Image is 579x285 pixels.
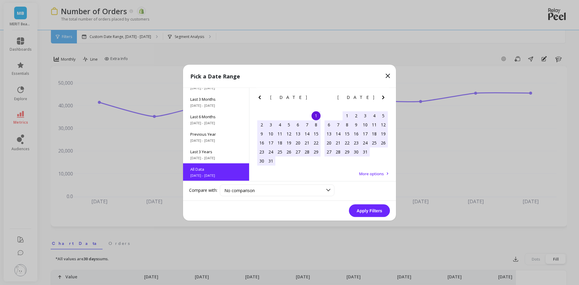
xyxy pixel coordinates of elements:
div: Choose Tuesday, July 25th, 2017 [275,147,284,156]
div: Choose Thursday, July 20th, 2017 [293,138,302,147]
div: Choose Sunday, August 27th, 2017 [324,147,334,156]
span: Last 6 Months [190,114,242,119]
div: Choose Saturday, August 19th, 2017 [379,129,388,138]
button: Next Month [380,93,389,103]
div: Choose Sunday, July 16th, 2017 [257,138,266,147]
div: Choose Friday, August 18th, 2017 [370,129,379,138]
div: Choose Saturday, July 22nd, 2017 [312,138,321,147]
div: Choose Thursday, July 13th, 2017 [293,129,302,138]
div: Choose Tuesday, July 4th, 2017 [275,120,284,129]
div: Choose Saturday, July 1st, 2017 [312,111,321,120]
div: Choose Friday, July 14th, 2017 [302,129,312,138]
div: Choose Monday, July 3rd, 2017 [266,120,275,129]
div: Choose Thursday, August 31st, 2017 [361,147,370,156]
div: month 2017-07 [257,111,321,165]
div: Choose Friday, July 7th, 2017 [302,120,312,129]
div: Choose Tuesday, July 18th, 2017 [275,138,284,147]
span: [DATE] - [DATE] [190,120,242,125]
div: Choose Thursday, August 10th, 2017 [361,120,370,129]
div: Choose Thursday, August 3rd, 2017 [361,111,370,120]
div: Choose Monday, August 21st, 2017 [334,138,343,147]
span: [DATE] [337,95,375,100]
div: Choose Sunday, July 23rd, 2017 [257,147,266,156]
span: [DATE] [270,95,308,100]
div: Choose Friday, July 28th, 2017 [302,147,312,156]
div: Choose Wednesday, August 23rd, 2017 [352,138,361,147]
div: month 2017-08 [324,111,388,156]
div: Choose Monday, August 14th, 2017 [334,129,343,138]
div: Choose Wednesday, July 26th, 2017 [284,147,293,156]
div: Choose Monday, August 28th, 2017 [334,147,343,156]
div: Choose Sunday, August 6th, 2017 [324,120,334,129]
button: Apply Filters [349,204,390,217]
span: Last 3 Years [190,149,242,154]
div: Choose Sunday, August 20th, 2017 [324,138,334,147]
button: Previous Month [323,93,333,103]
div: Choose Wednesday, August 16th, 2017 [352,129,361,138]
div: Choose Wednesday, July 12th, 2017 [284,129,293,138]
div: Choose Saturday, August 26th, 2017 [379,138,388,147]
div: Choose Saturday, August 12th, 2017 [379,120,388,129]
span: [DATE] - [DATE] [190,103,242,108]
div: Choose Monday, July 17th, 2017 [266,138,275,147]
div: Choose Tuesday, August 8th, 2017 [343,120,352,129]
span: [DATE] - [DATE] [190,138,242,143]
span: More options [359,171,384,176]
div: Choose Sunday, July 30th, 2017 [257,156,266,165]
div: Choose Saturday, July 29th, 2017 [312,147,321,156]
div: Choose Sunday, July 9th, 2017 [257,129,266,138]
div: Choose Monday, July 10th, 2017 [266,129,275,138]
div: Choose Thursday, July 27th, 2017 [293,147,302,156]
div: Choose Tuesday, August 22nd, 2017 [343,138,352,147]
div: Choose Wednesday, August 2nd, 2017 [352,111,361,120]
span: All Data [190,166,242,172]
span: [DATE] - [DATE] [190,85,242,90]
div: Choose Tuesday, August 1st, 2017 [343,111,352,120]
label: Compare with: [189,187,217,193]
span: Last 3 Months [190,96,242,102]
div: Choose Wednesday, August 9th, 2017 [352,120,361,129]
div: Choose Monday, July 24th, 2017 [266,147,275,156]
div: Choose Thursday, July 6th, 2017 [293,120,302,129]
div: Choose Wednesday, July 5th, 2017 [284,120,293,129]
span: [DATE] - [DATE] [190,173,242,178]
button: Previous Month [256,93,266,103]
div: Choose Friday, August 4th, 2017 [370,111,379,120]
div: Choose Thursday, August 17th, 2017 [361,129,370,138]
div: Choose Tuesday, August 15th, 2017 [343,129,352,138]
span: [DATE] - [DATE] [190,155,242,160]
div: Choose Friday, July 21st, 2017 [302,138,312,147]
span: Previous Year [190,131,242,137]
button: Next Month [312,93,322,103]
div: Choose Saturday, July 15th, 2017 [312,129,321,138]
div: Choose Thursday, August 24th, 2017 [361,138,370,147]
p: Pick a Date Range [190,72,240,80]
div: Choose Friday, August 11th, 2017 [370,120,379,129]
div: Choose Saturday, July 8th, 2017 [312,120,321,129]
div: Choose Saturday, August 5th, 2017 [379,111,388,120]
div: Choose Sunday, August 13th, 2017 [324,129,334,138]
div: Choose Wednesday, August 30th, 2017 [352,147,361,156]
div: Choose Sunday, July 2nd, 2017 [257,120,266,129]
div: Choose Tuesday, August 29th, 2017 [343,147,352,156]
div: Choose Wednesday, July 19th, 2017 [284,138,293,147]
span: No comparison [224,187,255,193]
div: Choose Tuesday, July 11th, 2017 [275,129,284,138]
div: Choose Friday, August 25th, 2017 [370,138,379,147]
div: Choose Monday, August 7th, 2017 [334,120,343,129]
div: Choose Monday, July 31st, 2017 [266,156,275,165]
